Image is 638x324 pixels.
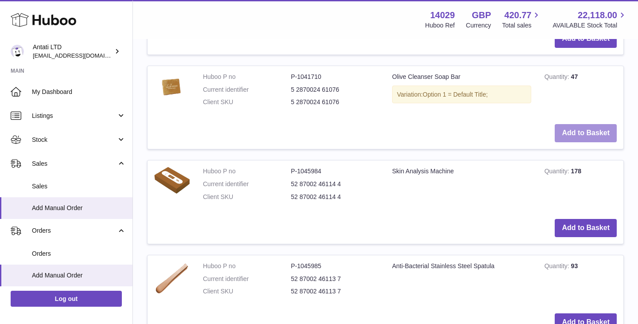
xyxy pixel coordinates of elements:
[291,193,379,201] dd: 52 87002 46114 4
[32,226,117,235] span: Orders
[385,255,538,307] td: Anti-Bacterial Stainless Steel Spatula
[32,250,126,258] span: Orders
[203,262,291,270] dt: Huboo P no
[545,73,571,82] strong: Quantity
[545,262,571,272] strong: Quantity
[555,124,617,142] button: Add to Basket
[291,180,379,188] dd: 52 87002 46114 4
[291,262,379,270] dd: P-1045985
[154,73,190,102] img: Olive Cleanser Soap Bar
[291,287,379,296] dd: 52 87002 46113 7
[203,98,291,106] dt: Client SKU
[32,182,126,191] span: Sales
[33,52,130,59] span: [EMAIL_ADDRESS][DOMAIN_NAME]
[552,9,627,30] a: 22,118.00 AVAILABLE Stock Total
[538,66,623,118] td: 47
[154,262,190,295] img: Anti-Bacterial Stainless Steel Spatula
[32,136,117,144] span: Stock
[291,86,379,94] dd: 5 2870024 61076
[203,275,291,283] dt: Current identifier
[203,180,291,188] dt: Current identifier
[430,9,455,21] strong: 14029
[32,160,117,168] span: Sales
[291,275,379,283] dd: 52 87002 46113 7
[538,160,623,212] td: 178
[392,86,531,104] div: Variation:
[291,98,379,106] dd: 5 2870024 61076
[32,204,126,212] span: Add Manual Order
[502,9,541,30] a: 420.77 Total sales
[552,21,627,30] span: AVAILABLE Stock Total
[504,9,531,21] span: 420.77
[578,9,617,21] span: 22,118.00
[423,91,488,98] span: Option 1 = Default Title;
[472,9,491,21] strong: GBP
[203,167,291,176] dt: Huboo P no
[555,219,617,237] button: Add to Basket
[32,271,126,280] span: Add Manual Order
[203,86,291,94] dt: Current identifier
[32,112,117,120] span: Listings
[425,21,455,30] div: Huboo Ref
[11,45,24,58] img: toufic@antatiskin.com
[11,291,122,307] a: Log out
[538,255,623,307] td: 93
[385,160,538,212] td: Skin Analysis Machine
[154,167,190,194] img: Skin Analysis Machine
[291,73,379,81] dd: P-1041710
[466,21,491,30] div: Currency
[203,287,291,296] dt: Client SKU
[203,73,291,81] dt: Huboo P no
[502,21,541,30] span: Total sales
[545,168,571,177] strong: Quantity
[291,167,379,176] dd: P-1045984
[385,66,538,118] td: Olive Cleanser Soap Bar
[32,88,126,96] span: My Dashboard
[203,193,291,201] dt: Client SKU
[33,43,113,60] div: Antati LTD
